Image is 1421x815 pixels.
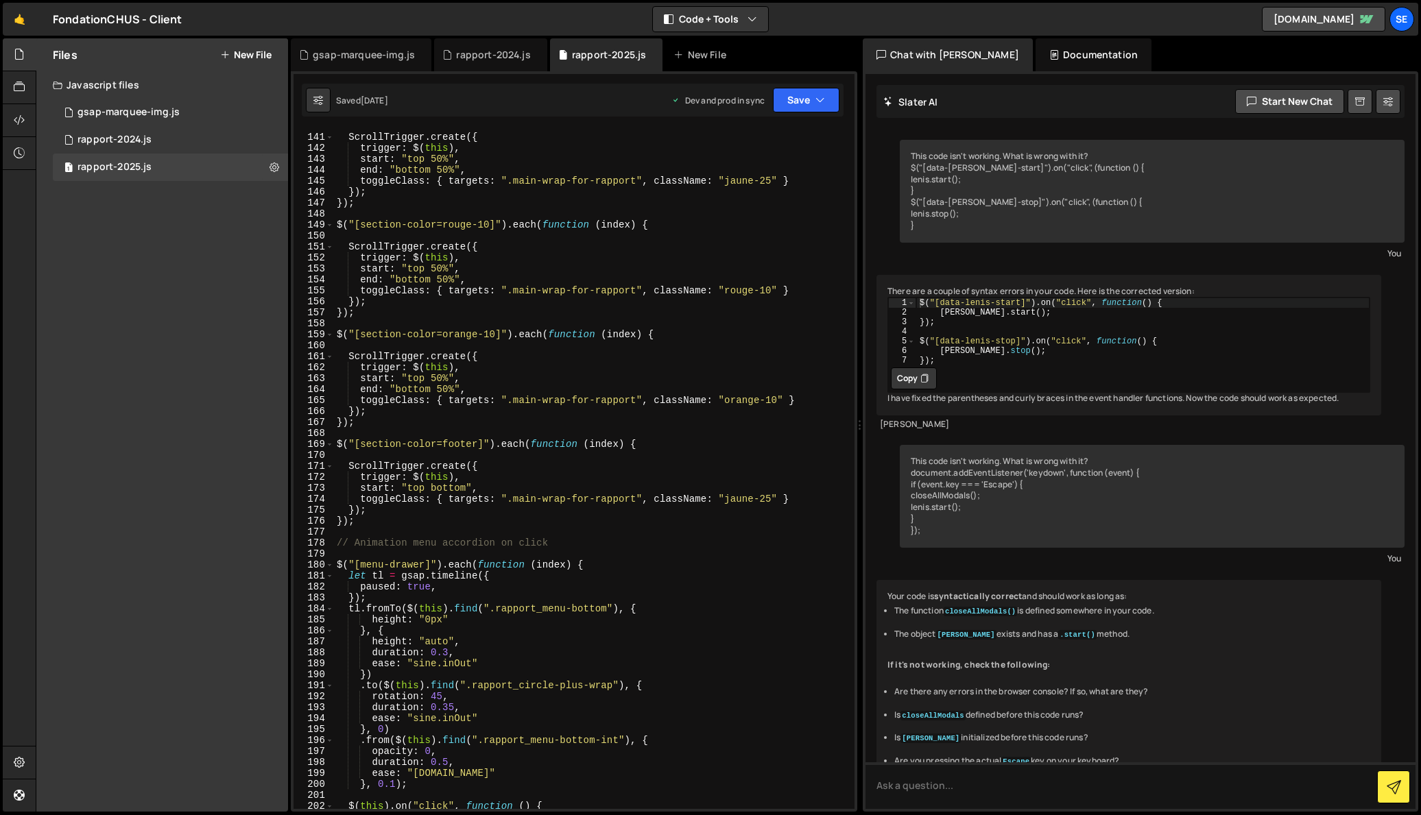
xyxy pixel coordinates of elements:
[294,219,334,230] div: 149
[294,132,334,143] div: 141
[294,768,334,779] div: 199
[294,483,334,494] div: 173
[294,318,334,329] div: 158
[900,733,961,743] code: [PERSON_NAME]
[294,779,334,790] div: 200
[53,11,182,27] div: FondationCHUS - Client
[294,494,334,504] div: 174
[889,317,916,327] div: 3
[294,230,334,241] div: 150
[889,327,916,337] div: 4
[294,186,334,197] div: 146
[572,48,646,62] div: rapport-2025.js
[294,241,334,252] div: 151
[456,48,530,62] div: rapport-2024.js
[900,445,1405,548] div: This code isn't working. What is wrong with it? document.addEventListener('keydown', function (ev...
[294,351,334,362] div: 161
[1262,7,1385,32] a: [DOMAIN_NAME]
[294,548,334,559] div: 179
[887,659,1051,670] strong: If it's not working, check the following:
[294,625,334,636] div: 186
[894,732,1370,744] li: Is initialized before this code runs?
[294,691,334,702] div: 192
[294,274,334,285] div: 154
[889,346,916,356] div: 6
[53,154,288,181] div: 9197/42513.js
[671,95,765,106] div: Dev and prod in sync
[294,285,334,296] div: 155
[294,570,334,581] div: 181
[294,263,334,274] div: 153
[294,208,334,219] div: 148
[1058,630,1097,640] code: .start()
[294,373,334,384] div: 163
[673,48,731,62] div: New File
[294,340,334,351] div: 160
[294,757,334,768] div: 198
[880,419,1378,430] div: [PERSON_NAME]
[313,48,415,62] div: gsap-marquee-img.js
[889,308,916,317] div: 2
[294,790,334,801] div: 201
[294,329,334,340] div: 159
[294,735,334,746] div: 196
[894,709,1370,721] li: Is defined before this code runs?
[294,559,334,570] div: 180
[294,165,334,175] div: 144
[1389,7,1414,32] div: Se
[294,603,334,614] div: 184
[294,362,334,373] div: 162
[1001,757,1031,766] code: Escape
[294,406,334,417] div: 166
[294,154,334,165] div: 143
[294,746,334,757] div: 197
[294,592,334,603] div: 183
[294,713,334,724] div: 194
[894,605,1370,617] li: The function is defined somewhere in your code.
[889,356,916,365] div: 7
[934,590,1022,602] strong: syntactically correct
[294,526,334,537] div: 177
[294,252,334,263] div: 152
[773,88,839,112] button: Save
[900,711,965,720] code: closeAllModals
[889,337,916,346] div: 5
[294,636,334,647] div: 187
[894,686,1370,698] li: Are there any errors in the browser console? If so, what are they?
[294,680,334,691] div: 191
[53,126,288,154] div: 9197/19789.js
[294,461,334,472] div: 171
[294,439,334,450] div: 169
[944,607,1017,616] code: closeAllModals()
[294,175,334,186] div: 145
[876,275,1381,416] div: There are a couple of syntax errors in your code. Here is the corrected version: I have fixed the...
[294,515,334,526] div: 176
[894,629,1370,640] li: The object exists and has a method.
[294,669,334,680] div: 190
[294,395,334,406] div: 165
[294,384,334,395] div: 164
[77,106,180,119] div: gsap-marquee-img.js
[294,428,334,439] div: 168
[900,140,1405,243] div: This code isn't working. What is wrong with it? $("[data-[PERSON_NAME]-start]").on("click", (func...
[294,472,334,483] div: 172
[294,537,334,548] div: 178
[1036,38,1151,71] div: Documentation
[294,143,334,154] div: 142
[894,755,1370,767] li: Are you pressing the actual key on your keyboard?
[294,702,334,713] div: 193
[294,724,334,735] div: 195
[889,298,916,308] div: 1
[903,551,1401,565] div: You
[77,161,152,173] div: rapport-2025.js
[294,307,334,318] div: 157
[294,296,334,307] div: 156
[361,95,388,106] div: [DATE]
[3,3,36,36] a: 🤙
[863,38,1033,71] div: Chat with [PERSON_NAME]
[294,197,334,208] div: 147
[294,647,334,658] div: 188
[653,7,768,32] button: Code + Tools
[220,49,272,60] button: New File
[294,417,334,428] div: 167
